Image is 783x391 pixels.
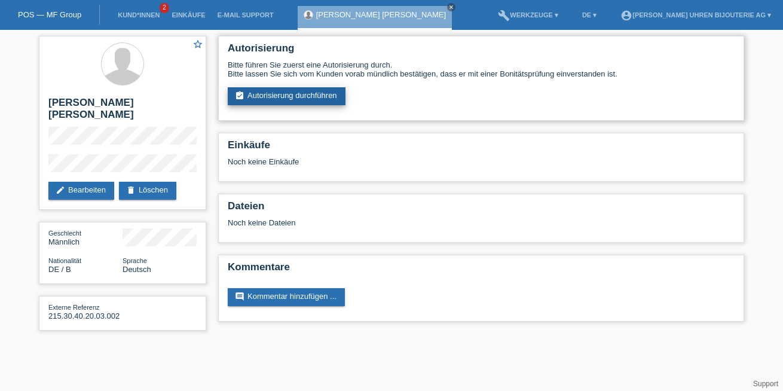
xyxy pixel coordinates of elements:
[753,380,778,388] a: Support
[235,292,244,301] i: comment
[119,182,176,200] a: deleteLöschen
[48,257,81,264] span: Nationalität
[228,157,735,175] div: Noch keine Einkäufe
[56,185,65,195] i: edit
[212,11,280,19] a: E-Mail Support
[48,303,123,320] div: 215.30.40.20.03.002
[620,10,632,22] i: account_circle
[48,304,100,311] span: Externe Referenz
[48,265,71,274] span: Deutschland / B / 12.09.2022
[48,230,81,237] span: Geschlecht
[192,39,203,51] a: star_border
[448,4,454,10] i: close
[614,11,777,19] a: account_circle[PERSON_NAME] Uhren Bijouterie AG ▾
[228,200,735,218] h2: Dateien
[235,91,244,100] i: assignment_turned_in
[228,60,735,78] div: Bitte führen Sie zuerst eine Autorisierung durch. Bitte lassen Sie sich vom Kunden vorab mündlich...
[126,185,136,195] i: delete
[576,11,602,19] a: DE ▾
[228,42,735,60] h2: Autorisierung
[123,265,151,274] span: Deutsch
[492,11,564,19] a: buildWerkzeuge ▾
[112,11,166,19] a: Kund*innen
[123,257,147,264] span: Sprache
[447,3,455,11] a: close
[160,3,169,13] span: 2
[228,261,735,279] h2: Kommentare
[166,11,211,19] a: Einkäufe
[228,218,593,227] div: Noch keine Dateien
[228,87,345,105] a: assignment_turned_inAutorisierung durchführen
[48,97,197,127] h2: [PERSON_NAME] [PERSON_NAME]
[18,10,81,19] a: POS — MF Group
[316,10,446,19] a: [PERSON_NAME] [PERSON_NAME]
[48,182,114,200] a: editBearbeiten
[498,10,510,22] i: build
[228,288,345,306] a: commentKommentar hinzufügen ...
[48,228,123,246] div: Männlich
[192,39,203,50] i: star_border
[228,139,735,157] h2: Einkäufe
